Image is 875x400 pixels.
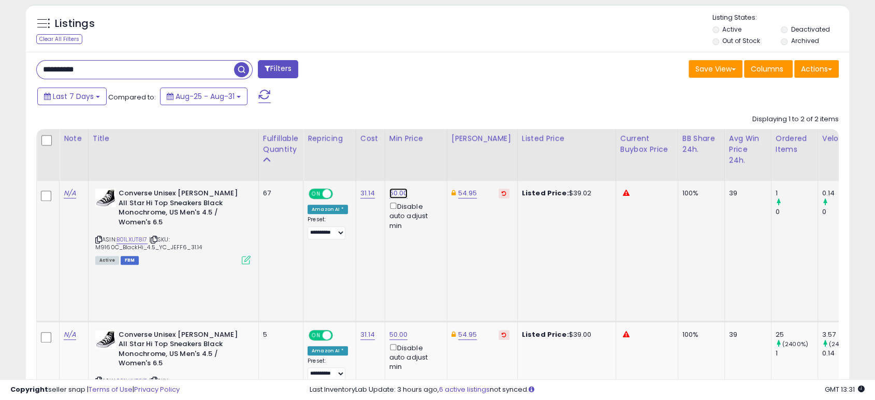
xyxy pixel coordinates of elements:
a: 50.00 [389,188,408,198]
div: Avg Win Price 24h. [729,133,767,166]
div: BB Share 24h. [682,133,720,155]
div: Velocity [822,133,860,144]
span: | SKU: M9160C_BlackHi_4.5_YC_JEFF6_31.14 [95,235,202,251]
span: FBM [121,256,139,265]
span: ON [310,190,323,198]
b: Listed Price: [522,188,569,198]
a: Privacy Policy [134,384,180,394]
div: Min Price [389,133,443,144]
div: Ordered Items [776,133,813,155]
span: Compared to: [108,92,156,102]
a: 31.14 [360,188,375,198]
a: 6 active listings [439,384,490,394]
img: 41hJfq5KQnS._SL40_.jpg [95,330,116,349]
div: $39.00 [522,330,608,339]
div: Cost [360,133,381,144]
div: 3.57 [822,330,864,339]
div: 25 [776,330,818,339]
a: 31.14 [360,330,375,340]
a: 54.95 [458,330,477,340]
button: Filters [258,60,298,78]
a: 50.00 [389,330,408,340]
div: ASIN: [95,189,251,263]
b: Converse Unisex [PERSON_NAME] All Star Hi Top Sneakers Black Monochrome, US Men's 4.5 / Women's 6.5 [119,330,244,371]
a: N/A [64,330,76,340]
div: Preset: [308,358,348,381]
span: OFF [331,190,348,198]
div: Title [93,133,254,144]
div: 39 [729,189,763,198]
div: Listed Price [522,133,611,144]
div: Clear All Filters [36,34,82,44]
span: Aug-25 - Aug-31 [176,91,235,102]
button: Actions [794,60,839,78]
div: 1 [776,349,818,358]
label: Deactivated [791,25,830,34]
button: Columns [744,60,793,78]
div: 1 [776,189,818,198]
div: Disable auto adjust min [389,201,439,231]
p: Listing States: [712,13,849,23]
div: 0.14 [822,189,864,198]
a: N/A [64,188,76,198]
div: Disable auto adjust min [389,342,439,372]
div: Current Buybox Price [620,133,674,155]
button: Aug-25 - Aug-31 [160,88,247,105]
button: Last 7 Days [37,88,107,105]
small: (2400%) [782,340,808,348]
div: [PERSON_NAME] [451,133,513,144]
div: 39 [729,330,763,339]
div: Amazon AI * [308,205,348,214]
span: Last 7 Days [53,91,94,102]
div: Note [64,133,84,144]
a: B01LXUT8I7 [116,235,148,244]
small: (2450%) [829,340,854,348]
div: Amazon AI * [308,346,348,355]
span: OFF [331,331,348,339]
div: 100% [682,189,717,198]
div: Displaying 1 to 2 of 2 items [752,115,839,124]
b: Listed Price: [522,330,569,339]
button: Save View [689,60,742,78]
div: 100% [682,330,717,339]
div: Fulfillable Quantity [263,133,299,155]
strong: Copyright [10,384,48,394]
b: Converse Unisex [PERSON_NAME] All Star Hi Top Sneakers Black Monochrome, US Men's 4.5 / Women's 6.5 [119,189,244,230]
div: Preset: [308,216,348,239]
div: $39.02 [522,189,608,198]
span: 2025-09-8 13:31 GMT [825,384,865,394]
div: Last InventoryLab Update: 3 hours ago, not synced. [310,385,865,395]
a: Terms of Use [89,384,133,394]
span: ON [310,331,323,339]
div: Repricing [308,133,352,144]
h5: Listings [55,17,95,31]
div: 0 [822,207,864,217]
div: 0.14 [822,349,864,358]
label: Out of Stock [722,36,760,45]
span: Columns [751,64,783,74]
label: Active [722,25,741,34]
label: Archived [791,36,819,45]
a: 54.95 [458,188,477,198]
div: 0 [776,207,818,217]
div: 67 [263,189,295,198]
div: seller snap | | [10,385,180,395]
span: All listings currently available for purchase on Amazon [95,256,119,265]
img: 41hJfq5KQnS._SL40_.jpg [95,189,116,207]
div: 5 [263,330,295,339]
